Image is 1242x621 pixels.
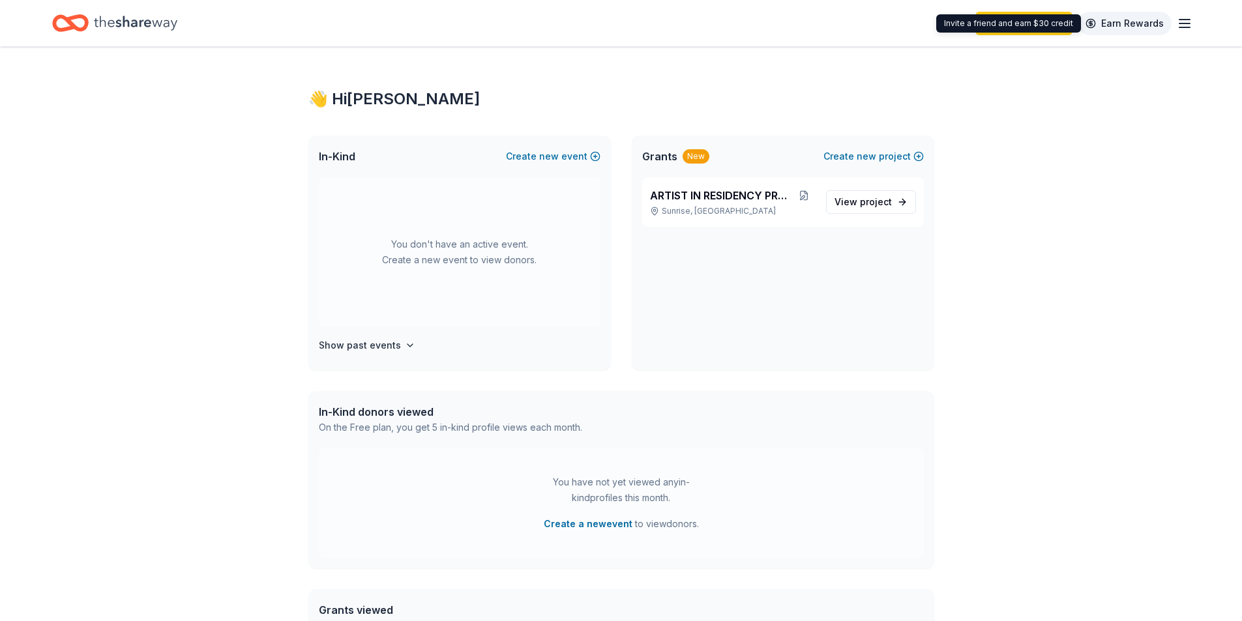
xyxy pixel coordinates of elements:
[544,516,632,532] button: Create a newevent
[539,149,559,164] span: new
[540,474,703,506] div: You have not yet viewed any in-kind profiles this month.
[319,404,582,420] div: In-Kind donors viewed
[319,149,355,164] span: In-Kind
[319,338,401,353] h4: Show past events
[544,516,699,532] span: to view donors .
[506,149,600,164] button: Createnewevent
[1078,12,1172,35] a: Earn Rewards
[857,149,876,164] span: new
[319,420,582,435] div: On the Free plan, you get 5 in-kind profile views each month.
[835,194,892,210] span: View
[319,177,600,327] div: You don't have an active event. Create a new event to view donors.
[650,206,816,216] p: Sunrise, [GEOGRAPHIC_DATA]
[823,149,924,164] button: Createnewproject
[642,149,677,164] span: Grants
[308,89,934,109] div: 👋 Hi [PERSON_NAME]
[860,196,892,207] span: project
[319,338,415,353] button: Show past events
[975,12,1072,35] a: Start free trial
[319,602,575,618] div: Grants viewed
[683,149,709,164] div: New
[52,8,177,38] a: Home
[650,188,793,203] span: ARTIST IN RESIDENCY PROGRAM
[936,14,1081,33] div: Invite a friend and earn $30 credit
[826,190,916,214] a: View project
